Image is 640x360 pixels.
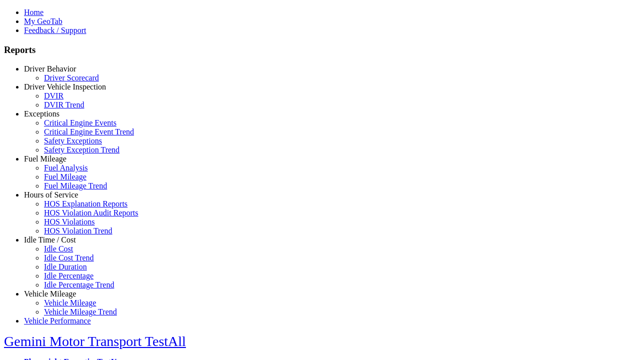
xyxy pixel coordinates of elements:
[44,226,112,235] a: HOS Violation Trend
[24,8,43,16] a: Home
[44,298,96,307] a: Vehicle Mileage
[44,127,134,136] a: Critical Engine Event Trend
[44,307,117,316] a: Vehicle Mileage Trend
[4,333,186,349] a: Gemini Motor Transport TestAll
[24,64,76,73] a: Driver Behavior
[24,235,76,244] a: Idle Time / Cost
[24,190,78,199] a: Hours of Service
[44,172,86,181] a: Fuel Mileage
[44,181,107,190] a: Fuel Mileage Trend
[44,271,93,280] a: Idle Percentage
[24,26,86,34] a: Feedback / Support
[44,262,87,271] a: Idle Duration
[4,44,636,55] h3: Reports
[44,253,94,262] a: Idle Cost Trend
[44,217,94,226] a: HOS Violations
[44,199,127,208] a: HOS Explanation Reports
[44,244,73,253] a: Idle Cost
[44,163,88,172] a: Fuel Analysis
[44,118,116,127] a: Critical Engine Events
[24,109,59,118] a: Exceptions
[24,154,66,163] a: Fuel Mileage
[44,280,114,289] a: Idle Percentage Trend
[24,17,62,25] a: My GeoTab
[44,208,138,217] a: HOS Violation Audit Reports
[24,82,106,91] a: Driver Vehicle Inspection
[44,136,102,145] a: Safety Exceptions
[44,100,84,109] a: DVIR Trend
[44,73,99,82] a: Driver Scorecard
[44,91,63,100] a: DVIR
[24,316,91,325] a: Vehicle Performance
[44,145,119,154] a: Safety Exception Trend
[24,289,76,298] a: Vehicle Mileage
